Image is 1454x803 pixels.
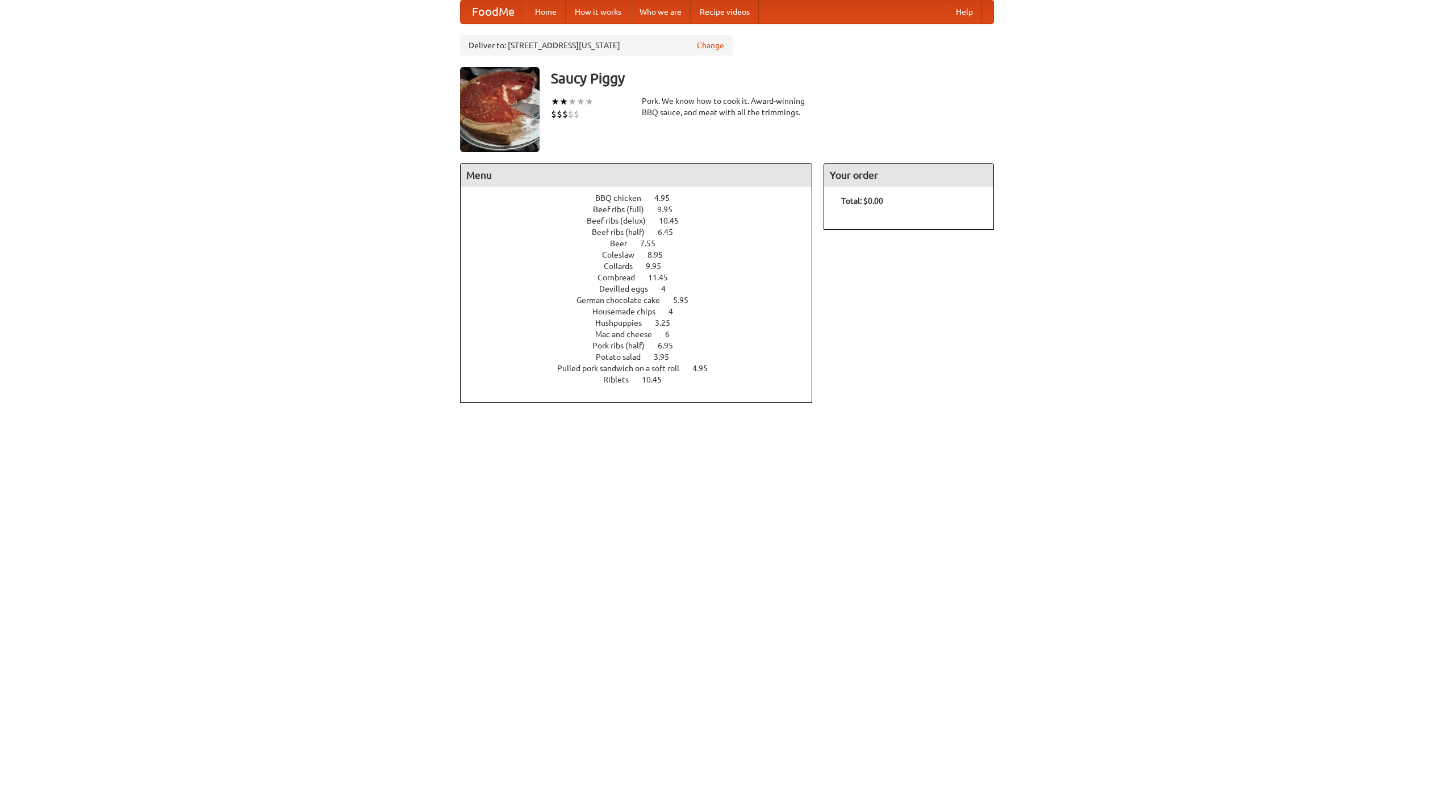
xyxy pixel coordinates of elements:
span: 6 [665,330,681,339]
a: Pork ribs (half) 6.95 [592,341,694,350]
span: Riblets [603,375,640,384]
span: 9.95 [657,205,684,214]
a: Beer 7.55 [610,239,676,248]
span: Devilled eggs [599,284,659,293]
span: 3.95 [654,352,680,361]
span: 4.95 [654,194,681,203]
a: Riblets 10.45 [603,375,683,384]
a: Beef ribs (half) 6.45 [592,228,694,237]
a: Help [947,1,982,23]
img: angular.jpg [460,67,540,152]
span: Collards [604,262,644,271]
a: Mac and cheese 6 [595,330,691,339]
span: Pork ribs (half) [592,341,656,350]
span: 8.95 [647,250,674,259]
li: ★ [568,95,576,108]
a: Pulled pork sandwich on a soft roll 4.95 [557,364,729,373]
span: BBQ chicken [595,194,653,203]
li: ★ [576,95,585,108]
a: Hushpuppies 3.25 [595,318,691,327]
a: German chocolate cake 5.95 [576,296,709,305]
li: $ [562,108,568,120]
span: Pulled pork sandwich on a soft roll [557,364,691,373]
span: Beer [610,239,638,248]
li: $ [557,108,562,120]
a: Cornbread 11.45 [598,273,689,282]
span: 4 [661,284,677,293]
span: 7.55 [640,239,667,248]
li: ★ [585,95,594,108]
span: Beef ribs (half) [592,228,656,237]
span: Mac and cheese [595,330,663,339]
span: Beef ribs (delux) [587,216,657,225]
span: 11.45 [648,273,679,282]
a: Beef ribs (delux) 10.45 [587,216,700,225]
b: Total: $0.00 [841,196,883,205]
h3: Saucy Piggy [551,67,994,90]
span: German chocolate cake [576,296,671,305]
li: $ [568,108,574,120]
span: 5.95 [673,296,700,305]
h4: Your order [824,164,993,187]
span: 10.45 [642,375,673,384]
span: Cornbread [598,273,646,282]
a: Collards 9.95 [604,262,682,271]
span: Beef ribs (full) [593,205,655,214]
span: 3.25 [655,318,682,327]
span: Housemade chips [592,307,667,316]
div: Deliver to: [STREET_ADDRESS][US_STATE] [460,35,733,56]
li: $ [551,108,557,120]
a: Potato salad 3.95 [596,352,690,361]
a: Who we are [630,1,691,23]
a: Recipe videos [691,1,759,23]
a: BBQ chicken 4.95 [595,194,691,203]
li: ★ [551,95,559,108]
span: 4 [668,307,684,316]
li: $ [574,108,579,120]
span: Coleslaw [602,250,646,259]
h4: Menu [461,164,812,187]
a: FoodMe [461,1,526,23]
span: 6.95 [658,341,684,350]
span: 10.45 [659,216,690,225]
a: Home [526,1,566,23]
a: Devilled eggs 4 [599,284,687,293]
a: How it works [566,1,630,23]
a: Coleslaw 8.95 [602,250,684,259]
span: Hushpuppies [595,318,653,327]
span: 9.95 [646,262,672,271]
span: Potato salad [596,352,652,361]
li: ★ [559,95,568,108]
span: 4.95 [692,364,719,373]
a: Housemade chips 4 [592,307,694,316]
a: Beef ribs (full) 9.95 [593,205,693,214]
div: Pork. We know how to cook it. Award-winning BBQ sauce, and meat with all the trimmings. [642,95,812,118]
a: Change [697,40,724,51]
span: 6.45 [658,228,684,237]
